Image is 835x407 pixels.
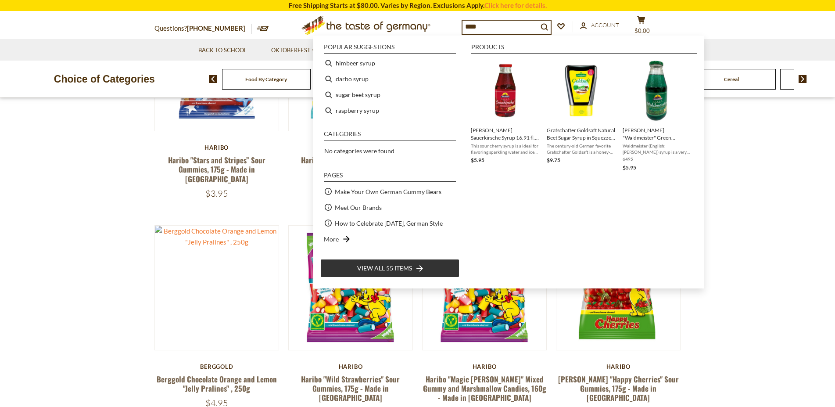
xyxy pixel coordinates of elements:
a: Meet Our Brands [335,202,382,213]
a: Make Your Own German Gummy Bears [335,187,441,197]
img: Berggold Chocolate Orange and Lemon "Jelly Pralines" , 250g [155,226,279,248]
span: $3.95 [205,188,228,199]
li: View all 55 items [320,259,459,277]
li: Meet Our Brands [320,199,459,215]
a: Muehlhauser Sauerkirsche Syrup[PERSON_NAME] Sauerkirsche Syrup 16.91 fl. oz.This sour cherry syru... [471,59,540,172]
div: Berggold [154,363,280,370]
span: View all 55 items [357,263,412,273]
a: Haribo "Magic [PERSON_NAME]" Mixed Gummy and Marshmallow Candies, 160g - Made in [GEOGRAPHIC_DATA] [423,374,546,403]
button: $0.00 [628,16,655,38]
div: Haribo [422,363,547,370]
li: Muehlhauser Sauerkirsche Syrup 16.91 fl. oz. [467,55,543,176]
li: Categories [324,131,456,140]
li: Products [471,44,697,54]
span: [PERSON_NAME] Sauerkirsche Syrup 16.91 fl. oz. [471,126,540,141]
span: No categories were found [324,147,394,155]
span: [PERSON_NAME] "Waldmeister" Green [PERSON_NAME] Syrup 17.5 fl. oz. [623,126,692,141]
span: $9.75 [547,157,560,163]
a: [PHONE_NUMBER] [187,24,245,32]
li: Pages [324,172,456,182]
span: Grafschafter Goldsaft Natural Beet Sugar Syrup in Squezze Bottle, 500g [547,126,616,141]
a: Cereal [724,76,739,83]
span: Account [591,22,619,29]
li: darbo syrup [320,71,459,87]
li: Grafschafter Goldsaft Natural Beet Sugar Syrup in Squezze Bottle, 500g [543,55,619,176]
img: Haribo "Wild Strawberries" Sour Gummies, 175g - Made in Germany [289,226,413,350]
li: Popular suggestions [324,44,456,54]
a: Food By Category [245,76,287,83]
a: Grafschafter Goldsaft Natural Beet Syrup in Squeeze BottleGrafschafter Goldsaft Natural Beet Suga... [547,59,616,172]
span: $5.95 [623,164,636,171]
a: Haribo "Bitter Lemon & Friends” Gummy, 160g - Made in [GEOGRAPHIC_DATA] [301,155,400,184]
span: $0.00 [634,27,650,34]
div: Haribo [288,363,413,370]
li: How to Celebrate [DATE], German Style [320,215,459,231]
li: raspberry syrup [320,103,459,119]
li: Muehlhauser "Waldmeister" Green Woodruff Syrup 17.5 fl. oz. [619,55,695,176]
div: Haribo [154,144,280,151]
span: 6495 [623,156,692,162]
span: $5.95 [471,157,484,163]
li: Make Your Own German Gummy Bears [320,184,459,199]
img: next arrow [799,75,807,83]
span: The century-old German favorite Grafschafter Goldsaft is a honey-like syrup, derived from all nat... [547,143,616,155]
div: Haribo [288,144,413,151]
span: Waldmeister (English: [PERSON_NAME]) syrup is a very popular ingredient in [GEOGRAPHIC_DATA] to f... [623,143,692,155]
img: Grafschafter Goldsaft Natural Beet Syrup in Squeeze Bottle [549,59,613,122]
a: [PERSON_NAME] "Happy Cherries" Sour Gummies, 175g - Made in [GEOGRAPHIC_DATA] [558,374,679,403]
a: Back to School [198,46,247,55]
li: himbeer syrup [320,55,459,71]
a: Account [580,21,619,30]
div: Instant Search Results [313,36,704,288]
a: Click here for details. [484,1,547,9]
img: previous arrow [209,75,217,83]
a: [PERSON_NAME] "Waldmeister" Green [PERSON_NAME] Syrup 17.5 fl. oz.Waldmeister (English: [PERSON_N... [623,59,692,172]
div: Haribo [556,363,681,370]
li: sugar beet syrup [320,87,459,103]
span: This sour cherry syrup is a ideal for flavoring sparkling water and iced tea. Made in [GEOGRAPHIC... [471,143,540,155]
a: Haribo "Wild Strawberries" Sour Gummies, 175g - Made in [GEOGRAPHIC_DATA] [301,374,400,403]
p: Questions? [154,23,252,34]
a: How to Celebrate [DATE], German Style [335,218,443,228]
a: Haribo "Stars and Stripes” Sour Gummies, 175g - Made in [GEOGRAPHIC_DATA] [168,155,265,184]
img: Muehlhauser Sauerkirsche Syrup [473,59,537,122]
li: More [320,231,459,247]
a: Berggold Chocolate Orange and Lemon "Jelly Pralines" , 250g [157,374,277,394]
a: Oktoberfest [271,46,316,55]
